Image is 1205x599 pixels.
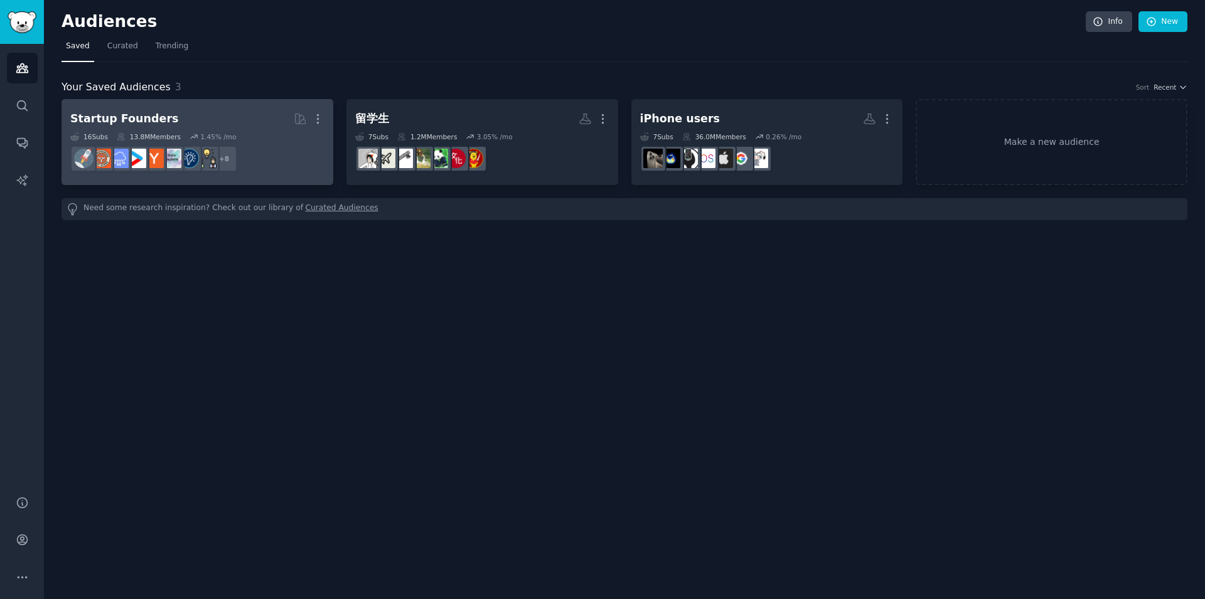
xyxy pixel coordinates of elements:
div: + 8 [211,146,237,172]
a: Make a new audience [916,99,1187,185]
a: New [1138,11,1187,33]
span: Recent [1154,83,1176,92]
a: Startup Founders16Subs13.8MMembers1.45% /mo+8growmybusinessEntrepreneurshipindiehackersycombinato... [62,99,333,185]
a: Curated [103,36,142,62]
img: Chinese [446,149,466,168]
span: Trending [156,41,188,52]
a: 留学生7Subs1.2MMembers3.05% /mofucktheccpChineseChinaDoubanGoosegroupQuanLangTViwanttorunChina_irl [346,99,618,185]
img: Entrepreneurship [179,149,199,168]
img: ycombinator [144,149,164,168]
div: iPhone users [640,111,720,127]
h2: Audiences [62,12,1086,32]
a: Saved [62,36,94,62]
div: Sort [1136,83,1150,92]
span: Curated [107,41,138,52]
div: 16 Sub s [70,132,108,141]
a: iPhone users7Subs36.0MMembers0.26% /mogadgetsGooglePixelipadiosiphonehelpappleiphone [631,99,903,185]
div: Startup Founders [70,111,178,127]
div: 13.8M Members [117,132,181,141]
img: indiehackers [162,149,181,168]
div: 36.0M Members [682,132,746,141]
div: 7 Sub s [640,132,673,141]
img: apple [661,149,680,168]
img: China_irl [358,149,378,168]
img: growmybusiness [197,149,217,168]
img: fucktheccp [464,149,483,168]
a: Curated Audiences [306,203,378,216]
img: DoubanGoosegroup [411,149,431,168]
div: 0.26 % /mo [766,132,801,141]
img: iphone [643,149,663,168]
img: startup [127,149,146,168]
img: gadgets [749,149,768,168]
img: QuanLangTV [394,149,413,168]
img: iwanttorun [376,149,395,168]
div: 1.45 % /mo [200,132,236,141]
img: ios [696,149,715,168]
img: China [429,149,448,168]
img: startups [74,149,94,168]
span: Saved [66,41,90,52]
img: ipad [714,149,733,168]
div: 3.05 % /mo [477,132,513,141]
img: SaaS [109,149,129,168]
div: 1.2M Members [397,132,457,141]
a: Info [1086,11,1132,33]
div: Need some research inspiration? Check out our library of [62,198,1187,220]
img: GooglePixel [731,149,751,168]
div: 7 Sub s [355,132,388,141]
img: EntrepreneurRideAlong [92,149,111,168]
a: Trending [151,36,193,62]
span: Your Saved Audiences [62,80,171,95]
img: iphonehelp [678,149,698,168]
button: Recent [1154,83,1187,92]
img: GummySearch logo [8,11,36,33]
span: 3 [175,81,181,93]
div: 留学生 [355,111,389,127]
